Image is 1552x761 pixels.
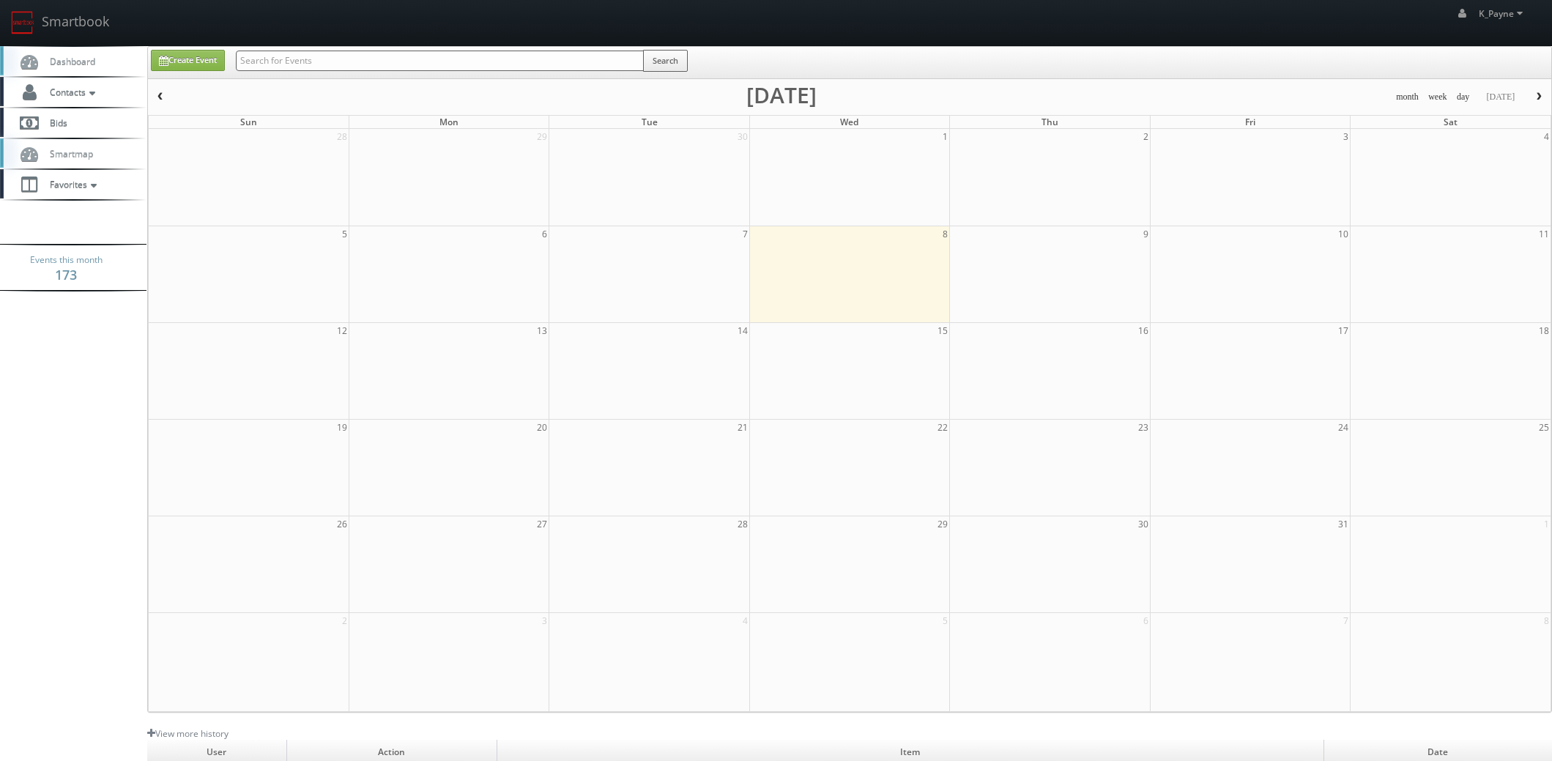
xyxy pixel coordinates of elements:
[1342,129,1350,144] span: 3
[1137,323,1150,338] span: 16
[1391,88,1424,106] button: month
[941,129,949,144] span: 1
[541,226,549,242] span: 6
[1137,516,1150,532] span: 30
[736,129,749,144] span: 30
[335,323,349,338] span: 12
[1537,226,1551,242] span: 11
[936,516,949,532] span: 29
[1481,88,1520,106] button: [DATE]
[1142,613,1150,628] span: 6
[736,323,749,338] span: 14
[541,613,549,628] span: 3
[55,266,77,283] strong: 173
[439,116,458,128] span: Mon
[1337,323,1350,338] span: 17
[42,55,95,67] span: Dashboard
[1423,88,1452,106] button: week
[736,516,749,532] span: 28
[240,116,257,128] span: Sun
[643,50,688,72] button: Search
[30,253,103,267] span: Events this month
[151,50,225,71] a: Create Event
[535,420,549,435] span: 20
[1137,420,1150,435] span: 23
[1142,129,1150,144] span: 2
[11,11,34,34] img: smartbook-logo.png
[941,226,949,242] span: 8
[341,613,349,628] span: 2
[1337,226,1350,242] span: 10
[1452,88,1475,106] button: day
[1342,613,1350,628] span: 7
[1444,116,1458,128] span: Sat
[535,516,549,532] span: 27
[535,129,549,144] span: 29
[341,226,349,242] span: 5
[1245,116,1255,128] span: Fri
[42,86,99,98] span: Contacts
[741,226,749,242] span: 7
[941,613,949,628] span: 5
[42,178,100,190] span: Favorites
[741,613,749,628] span: 4
[1542,613,1551,628] span: 8
[1142,226,1150,242] span: 9
[335,516,349,532] span: 26
[736,420,749,435] span: 21
[1479,7,1527,20] span: K_Payne
[1537,323,1551,338] span: 18
[936,323,949,338] span: 15
[1337,420,1350,435] span: 24
[535,323,549,338] span: 13
[1542,516,1551,532] span: 1
[936,420,949,435] span: 22
[42,116,67,129] span: Bids
[147,727,229,740] a: View more history
[42,147,93,160] span: Smartmap
[642,116,658,128] span: Tue
[335,129,349,144] span: 28
[746,88,817,103] h2: [DATE]
[1042,116,1058,128] span: Thu
[1542,129,1551,144] span: 4
[1337,516,1350,532] span: 31
[840,116,858,128] span: Wed
[1537,420,1551,435] span: 25
[335,420,349,435] span: 19
[236,51,644,71] input: Search for Events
